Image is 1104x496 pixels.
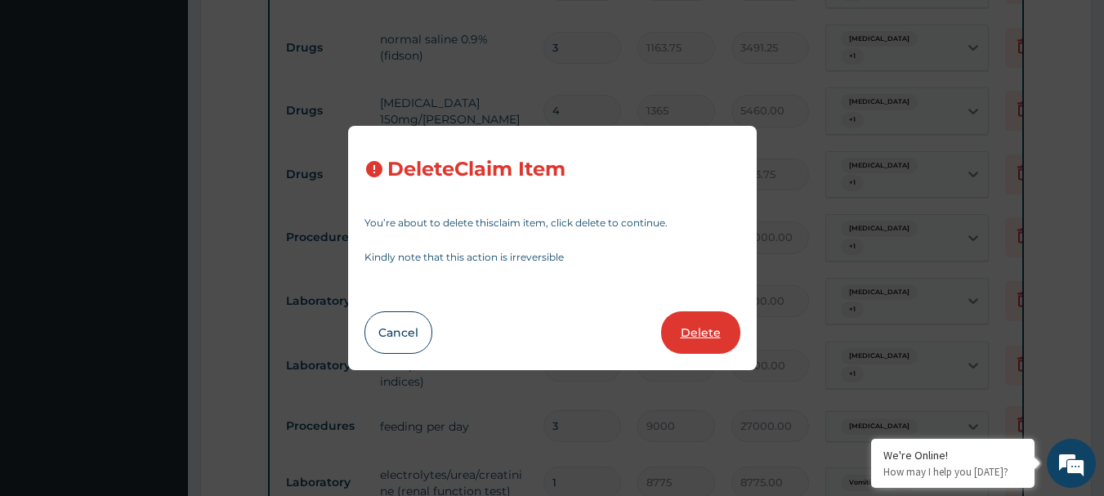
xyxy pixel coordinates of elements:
[95,145,226,311] span: We're online!
[661,311,740,354] button: Delete
[364,311,432,354] button: Cancel
[387,159,565,181] h3: Delete Claim Item
[8,326,311,383] textarea: Type your message and hit 'Enter'
[268,8,307,47] div: Minimize live chat window
[30,82,66,123] img: d_794563401_company_1708531726252_794563401
[364,252,740,262] p: Kindly note that this action is irreversible
[883,448,1022,462] div: We're Online!
[364,218,740,228] p: You’re about to delete this claim item , click delete to continue.
[883,465,1022,479] p: How may I help you today?
[85,92,275,113] div: Chat with us now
